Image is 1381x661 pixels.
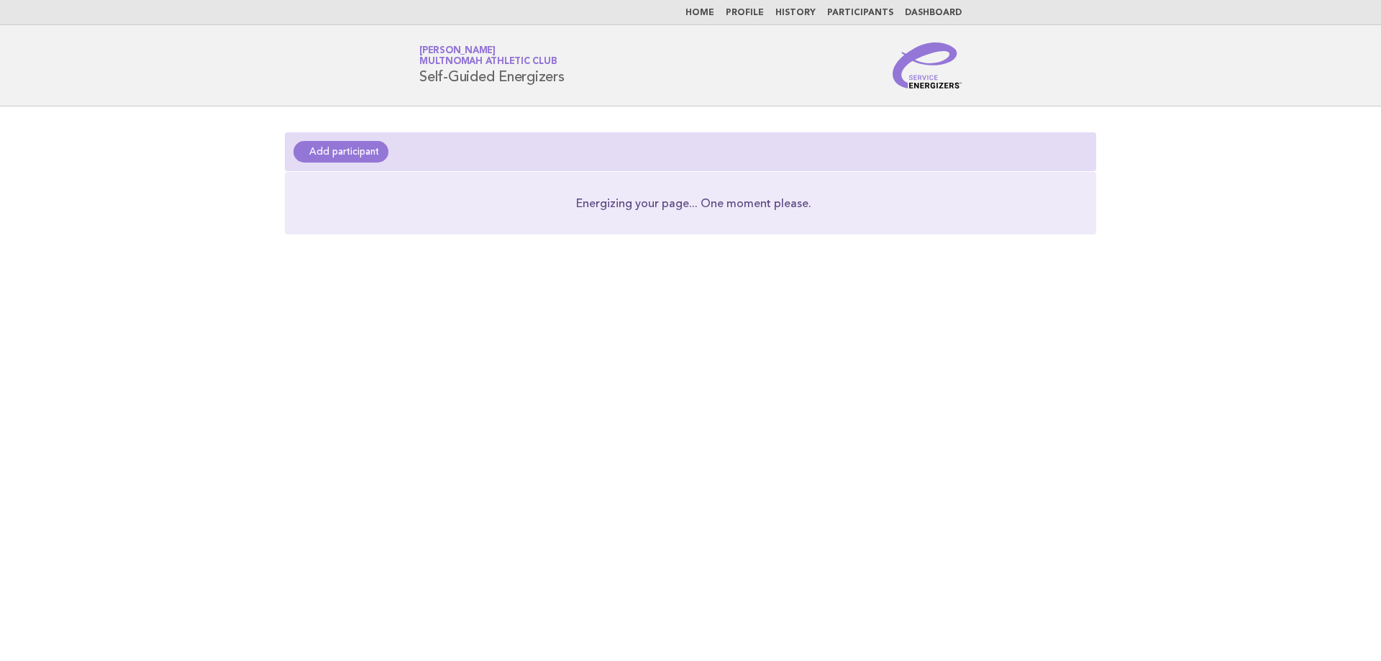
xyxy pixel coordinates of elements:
a: Participants [827,9,893,17]
a: Add participant [293,141,388,163]
h1: Self-Guided Energizers [419,47,565,84]
a: Dashboard [905,9,962,17]
span: Multnomah Athletic Club [419,58,557,67]
a: History [775,9,816,17]
img: Service Energizers [893,42,962,88]
a: Profile [726,9,764,17]
a: [PERSON_NAME]Multnomah Athletic Club [419,46,557,66]
p: Energizing your page... One moment please. [576,195,811,211]
a: Home [685,9,714,17]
